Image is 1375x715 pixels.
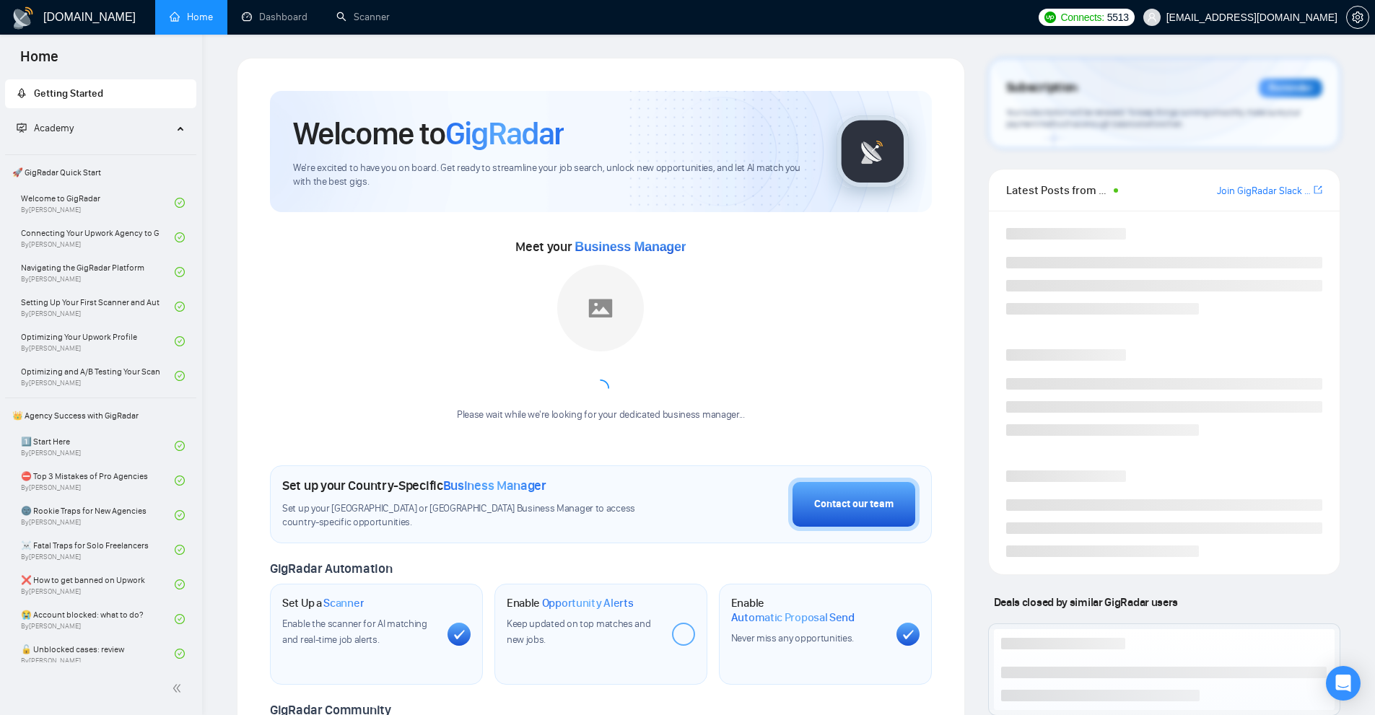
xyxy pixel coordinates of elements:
[175,579,185,589] span: check-circle
[172,681,186,696] span: double-left
[21,569,175,600] a: ❌ How to get banned on UpworkBy[PERSON_NAME]
[21,325,175,357] a: Optimizing Your Upwork ProfileBy[PERSON_NAME]
[175,232,185,242] span: check-circle
[175,441,185,451] span: check-circle
[21,221,175,253] a: Connecting Your Upwork Agency to GigRadarBy[PERSON_NAME]
[557,265,644,351] img: placeholder.png
[175,371,185,381] span: check-circle
[837,115,909,188] img: gigradar-logo.png
[1147,12,1157,22] span: user
[1346,12,1369,23] a: setting
[575,240,686,254] span: Business Manager
[242,11,307,23] a: dashboardDashboard
[814,496,894,512] div: Contact our team
[589,377,614,401] span: loading
[175,475,185,486] span: check-circle
[270,561,392,576] span: GigRadar Automation
[21,291,175,323] a: Setting Up Your First Scanner and Auto-BidderBy[PERSON_NAME]
[1314,183,1322,197] a: export
[175,267,185,277] span: check-circle
[507,618,651,646] span: Keep updated on top matches and new jobs.
[1326,666,1361,701] div: Open Intercom Messenger
[21,499,175,531] a: 🌚 Rookie Traps for New AgenciesBy[PERSON_NAME]
[1006,107,1301,130] span: Your subscription will be renewed. To keep things running smoothly, make sure your payment method...
[21,430,175,462] a: 1️⃣ Start HereBy[PERSON_NAME]
[988,589,1184,615] span: Deals closed by similar GigRadar users
[21,360,175,392] a: Optimizing and A/B Testing Your Scanner for Better ResultsBy[PERSON_NAME]
[507,596,634,610] h1: Enable
[175,198,185,208] span: check-circle
[1060,9,1104,25] span: Connects:
[1107,9,1129,25] span: 5513
[1346,6,1369,29] button: setting
[6,158,195,187] span: 🚀 GigRadar Quick Start
[34,87,103,100] span: Getting Started
[731,632,854,644] span: Never miss any opportunities.
[21,465,175,496] a: ⛔ Top 3 Mistakes of Pro AgenciesBy[PERSON_NAME]
[175,545,185,555] span: check-circle
[445,114,564,153] span: GigRadar
[731,596,885,624] h1: Enable
[1347,12,1369,23] span: setting
[34,122,74,134] span: Academy
[1217,183,1311,199] a: Join GigRadar Slack Community
[175,614,185,624] span: check-circle
[21,603,175,635] a: 😭 Account blocked: what to do?By[PERSON_NAME]
[282,618,427,646] span: Enable the scanner for AI matching and real-time job alerts.
[175,336,185,346] span: check-circle
[17,123,27,133] span: fund-projection-screen
[542,596,634,610] span: Opportunity Alerts
[731,610,855,625] span: Automatic Proposal Send
[1006,181,1109,199] span: Latest Posts from the GigRadar Community
[175,649,185,659] span: check-circle
[175,510,185,520] span: check-circle
[1044,12,1056,23] img: upwork-logo.png
[175,302,185,312] span: check-circle
[282,596,364,610] h1: Set Up a
[293,114,564,153] h1: Welcome to
[282,478,546,494] h1: Set up your Country-Specific
[515,239,686,255] span: Meet your
[21,534,175,566] a: ☠️ Fatal Traps for Solo FreelancersBy[PERSON_NAME]
[448,408,754,422] div: Please wait while we're looking for your dedicated business manager...
[788,478,920,531] button: Contact our team
[17,122,74,134] span: Academy
[443,478,546,494] span: Business Manager
[6,401,195,430] span: 👑 Agency Success with GigRadar
[323,596,364,610] span: Scanner
[1259,79,1322,97] div: Reminder
[1006,76,1078,100] span: Subscription
[293,162,813,189] span: We're excited to have you on board. Get ready to streamline your job search, unlock new opportuni...
[170,11,213,23] a: homeHome
[5,79,196,108] li: Getting Started
[21,256,175,288] a: Navigating the GigRadar PlatformBy[PERSON_NAME]
[9,46,70,76] span: Home
[21,638,175,670] a: 🔓 Unblocked cases: reviewBy[PERSON_NAME]
[336,11,390,23] a: searchScanner
[12,6,35,30] img: logo
[17,88,27,98] span: rocket
[21,187,175,219] a: Welcome to GigRadarBy[PERSON_NAME]
[1314,184,1322,196] span: export
[282,502,665,530] span: Set up your [GEOGRAPHIC_DATA] or [GEOGRAPHIC_DATA] Business Manager to access country-specific op...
